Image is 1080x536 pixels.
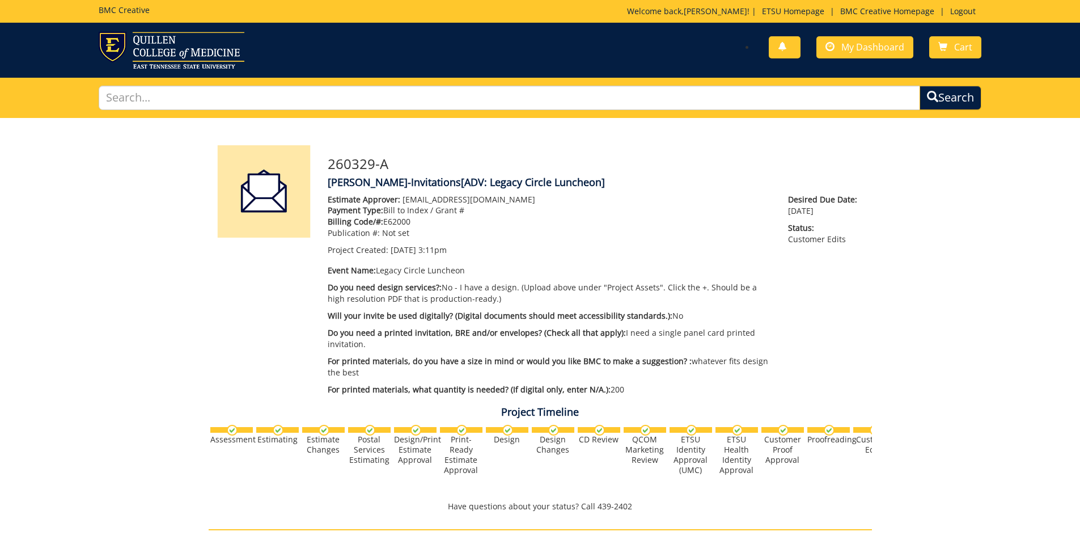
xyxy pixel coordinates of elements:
[328,384,611,395] span: For printed materials, what quantity is needed? (If digital only, enter N/A.):
[732,425,743,436] img: checkmark
[824,425,835,436] img: checkmark
[328,205,772,216] p: Bill to Index / Grant #
[456,425,467,436] img: checkmark
[920,86,981,110] button: Search
[99,86,921,110] input: Search...
[328,157,863,171] h3: 260329-A
[302,434,345,455] div: Estimate Changes
[209,501,872,512] p: Have questions about your status? Call 439-2402
[328,205,383,216] span: Payment Type:
[486,434,528,445] div: Design
[816,36,913,58] a: My Dashboard
[761,434,804,465] div: Customer Proof Approval
[394,434,437,465] div: Design/Print Estimate Approval
[391,244,447,255] span: [DATE] 3:11pm
[624,434,666,465] div: QCOM Marketing Review
[217,145,311,238] img: Product featured image
[328,177,863,188] h4: [PERSON_NAME]-Invitations
[788,222,863,245] p: Customer Edits
[328,384,772,395] p: 200
[756,6,830,16] a: ETSU Homepage
[548,425,559,436] img: checkmark
[853,434,896,455] div: Customer Edits
[807,434,850,445] div: Proofreading
[788,194,863,205] span: Desired Due Date:
[627,6,981,17] p: Welcome back, ! | | |
[328,310,772,322] p: No
[328,310,672,321] span: Will your invite be used digitally? (Digital documents should meet accessibility standards.):
[410,425,421,436] img: checkmark
[209,407,872,418] h4: Project Timeline
[835,6,940,16] a: BMC Creative Homepage
[328,327,772,350] p: I need a single panel card printed invitation.
[328,265,772,276] p: Legacy Circle Luncheon
[328,356,772,378] p: whatever fits design the best
[440,434,482,475] div: Print-Ready Estimate Approval
[841,41,904,53] span: My Dashboard
[954,41,972,53] span: Cart
[686,425,697,436] img: checkmark
[365,425,375,436] img: checkmark
[929,36,981,58] a: Cart
[788,194,863,217] p: [DATE]
[348,434,391,465] div: Postal Services Estimating
[99,32,244,69] img: ETSU logo
[461,175,605,189] span: [ADV: Legacy Circle Luncheon]
[532,434,574,455] div: Design Changes
[670,434,712,475] div: ETSU Identity Approval (UMC)
[328,282,772,305] p: No - I have a design. (Upload above under "Project Assets". Click the +. Should be a high resolut...
[640,425,651,436] img: checkmark
[594,425,605,436] img: checkmark
[778,425,789,436] img: checkmark
[870,425,880,436] img: no
[328,244,388,255] span: Project Created:
[684,6,747,16] a: [PERSON_NAME]
[99,6,150,14] h5: BMC Creative
[328,194,400,205] span: Estimate Approver:
[328,194,772,205] p: [EMAIL_ADDRESS][DOMAIN_NAME]
[382,227,409,238] span: Not set
[256,434,299,445] div: Estimating
[328,216,772,227] p: E62000
[328,282,442,293] span: Do you need design services?:
[319,425,329,436] img: checkmark
[578,434,620,445] div: CD Review
[273,425,283,436] img: checkmark
[328,227,380,238] span: Publication #:
[945,6,981,16] a: Logout
[227,425,238,436] img: checkmark
[328,216,383,227] span: Billing Code/#:
[210,434,253,445] div: Assessment
[502,425,513,436] img: checkmark
[328,327,626,338] span: Do you need a printed invitation, BRE and/or envelopes? (Check all that apply):
[788,222,863,234] span: Status:
[328,356,692,366] span: For printed materials, do you have a size in mind or would you like BMC to make a suggestion? :
[715,434,758,475] div: ETSU Health Identity Approval
[328,265,376,276] span: Event Name:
